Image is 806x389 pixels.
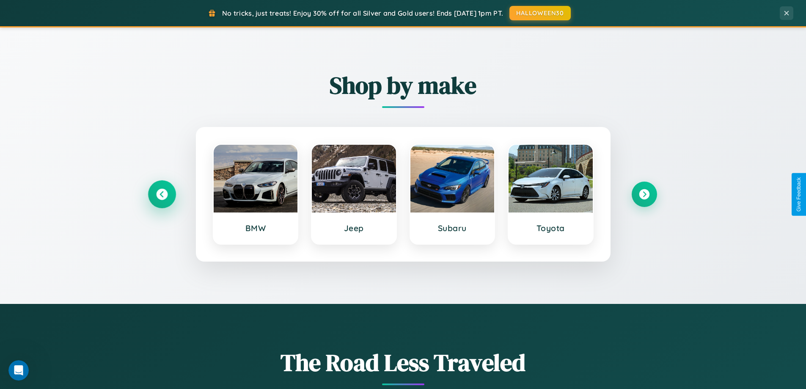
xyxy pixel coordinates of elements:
[149,69,657,102] h2: Shop by make
[509,6,571,20] button: HALLOWEEN30
[222,223,289,233] h3: BMW
[796,177,802,212] div: Give Feedback
[419,223,486,233] h3: Subaru
[222,9,503,17] span: No tricks, just treats! Enjoy 30% off for all Silver and Gold users! Ends [DATE] 1pm PT.
[8,360,29,381] iframe: Intercom live chat
[149,346,657,379] h1: The Road Less Traveled
[320,223,388,233] h3: Jeep
[517,223,584,233] h3: Toyota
